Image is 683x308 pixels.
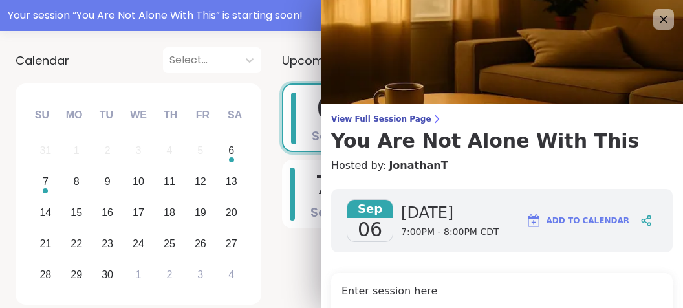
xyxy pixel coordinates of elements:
[30,135,246,290] div: month 2025-09
[164,173,175,190] div: 11
[70,204,82,221] div: 15
[526,213,541,228] img: ShareWell Logomark
[188,101,217,129] div: Fr
[32,230,60,258] div: Choose Sunday, September 21st, 2025
[186,261,214,289] div: Choose Friday, October 3rd, 2025
[217,137,245,165] div: Choose Saturday, September 6th, 2025
[124,101,153,129] div: We
[63,199,91,227] div: Choose Monday, September 15th, 2025
[133,173,144,190] div: 10
[186,230,214,258] div: Choose Friday, September 26th, 2025
[125,137,153,165] div: Not available Wednesday, September 3rd, 2025
[228,142,234,159] div: 6
[195,173,206,190] div: 12
[136,266,142,283] div: 1
[32,199,60,227] div: Choose Sunday, September 14th, 2025
[136,142,142,159] div: 3
[195,204,206,221] div: 19
[43,173,49,190] div: 7
[186,168,214,196] div: Choose Friday, September 12th, 2025
[39,142,51,159] div: 31
[316,167,330,203] span: 7
[217,168,245,196] div: Choose Saturday, September 13th, 2025
[331,129,673,153] h3: You Are Not Alone With This
[341,283,662,302] h4: Enter session here
[358,218,382,241] span: 06
[310,203,336,221] span: Sep
[347,200,393,218] span: Sep
[8,8,675,23] div: Your session “ You Are Not Alone With This ” is starting soon!
[39,266,51,283] div: 28
[94,168,122,196] div: Choose Tuesday, September 9th, 2025
[63,168,91,196] div: Choose Monday, September 8th, 2025
[331,158,673,173] h4: Hosted by:
[217,261,245,289] div: Choose Saturday, October 4th, 2025
[197,266,203,283] div: 3
[74,173,80,190] div: 8
[94,137,122,165] div: Not available Tuesday, September 2nd, 2025
[164,235,175,252] div: 25
[156,137,184,165] div: Not available Thursday, September 4th, 2025
[133,204,144,221] div: 17
[94,261,122,289] div: Choose Tuesday, September 30th, 2025
[217,199,245,227] div: Choose Saturday, September 20th, 2025
[226,204,237,221] div: 20
[125,230,153,258] div: Choose Wednesday, September 24th, 2025
[16,52,69,69] span: Calendar
[105,173,111,190] div: 9
[74,142,80,159] div: 1
[92,101,120,129] div: Tu
[125,199,153,227] div: Choose Wednesday, September 17th, 2025
[133,235,144,252] div: 24
[195,235,206,252] div: 26
[60,101,88,129] div: Mo
[157,101,185,129] div: Th
[186,137,214,165] div: Not available Friday, September 5th, 2025
[547,215,629,226] span: Add to Calendar
[39,235,51,252] div: 21
[32,168,60,196] div: Choose Sunday, September 7th, 2025
[312,127,337,145] span: Sep
[63,261,91,289] div: Choose Monday, September 29th, 2025
[39,204,51,221] div: 14
[94,199,122,227] div: Choose Tuesday, September 16th, 2025
[63,230,91,258] div: Choose Monday, September 22nd, 2025
[164,204,175,221] div: 18
[125,261,153,289] div: Choose Wednesday, October 1st, 2025
[105,142,111,159] div: 2
[389,158,448,173] a: JonathanT
[32,261,60,289] div: Choose Sunday, September 28th, 2025
[94,230,122,258] div: Choose Tuesday, September 23rd, 2025
[166,142,172,159] div: 4
[125,168,153,196] div: Choose Wednesday, September 10th, 2025
[156,261,184,289] div: Choose Thursday, October 2nd, 2025
[316,91,333,127] span: 6
[156,199,184,227] div: Choose Thursday, September 18th, 2025
[28,101,56,129] div: Su
[217,230,245,258] div: Choose Saturday, September 27th, 2025
[331,114,673,124] span: View Full Session Page
[63,137,91,165] div: Not available Monday, September 1st, 2025
[32,137,60,165] div: Not available Sunday, August 31st, 2025
[401,226,499,239] span: 7:00PM - 8:00PM CDT
[401,203,499,223] span: [DATE]
[70,235,82,252] div: 22
[186,199,214,227] div: Choose Friday, September 19th, 2025
[520,205,635,236] button: Add to Calendar
[102,204,113,221] div: 16
[156,168,184,196] div: Choose Thursday, September 11th, 2025
[228,266,234,283] div: 4
[102,266,113,283] div: 30
[282,52,341,69] span: Upcoming
[221,101,249,129] div: Sa
[197,142,203,159] div: 5
[331,114,673,153] a: View Full Session PageYou Are Not Alone With This
[102,235,113,252] div: 23
[226,235,237,252] div: 27
[70,266,82,283] div: 29
[226,173,237,190] div: 13
[156,230,184,258] div: Choose Thursday, September 25th, 2025
[166,266,172,283] div: 2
